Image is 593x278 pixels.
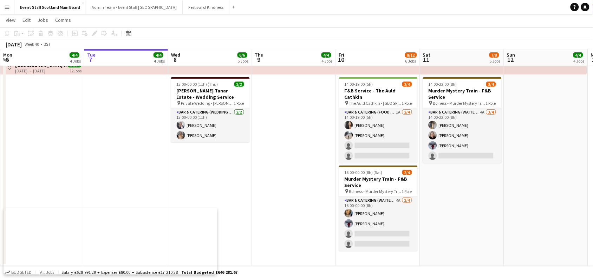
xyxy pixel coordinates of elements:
span: 4/4 [321,52,331,58]
span: 3/4 [486,82,496,87]
div: 4 Jobs [574,58,585,64]
span: 12 [506,56,515,64]
span: 4/4 [70,52,79,58]
h3: F&B Service - The Auld Cathkin [339,88,418,100]
span: 10 [338,56,345,64]
a: Edit [20,15,33,25]
div: 4 Jobs [70,58,81,64]
span: Mon [3,52,12,58]
h3: [PERSON_NAME] Tanar Estate - Wedding Service [171,88,250,100]
span: 7/8 [489,52,499,58]
span: 8 [170,56,180,64]
span: Comms [55,17,71,23]
span: 2/4 [402,82,412,87]
span: Wed [171,52,180,58]
span: Thu [255,52,264,58]
span: The Auld Cathkin - [GEOGRAPHIC_DATA] [349,101,402,106]
span: Fri [339,52,345,58]
span: 1 Role [402,189,412,194]
app-job-card: 14:00-19:00 (5h)2/4F&B Service - The Auld Cathkin The Auld Cathkin - [GEOGRAPHIC_DATA]1 RoleBar &... [339,77,418,163]
span: Private Wedding - [PERSON_NAME] [181,101,234,106]
span: 2/2 [234,82,244,87]
div: 4 Jobs [154,58,165,64]
span: Budgeted [11,270,32,275]
h3: Murder Mystery Train - F&B Service [339,176,418,188]
span: Sun [507,52,515,58]
span: 6 [2,56,12,64]
span: 2/4 [402,170,412,175]
div: 5 Jobs [490,58,501,64]
span: Week 40 [23,41,41,47]
app-card-role: Bar & Catering (Food & Beverage Service)1A2/414:00-19:00 (5h)[PERSON_NAME][PERSON_NAME] [339,108,418,163]
span: Sat [423,52,431,58]
span: 1 Role [234,101,244,106]
span: 11 [422,56,431,64]
button: Festival of Kindness [183,0,229,14]
app-card-role: Bar & Catering (Waiter / waitress)4A2/416:00-00:00 (8h)[PERSON_NAME][PERSON_NAME] [339,196,418,251]
a: View [3,15,18,25]
span: 9 [254,56,264,64]
a: Comms [52,15,74,25]
span: 14:00-22:00 (8h) [429,82,457,87]
div: [DATE] [6,41,22,48]
div: 5 Jobs [238,58,249,64]
div: BST [44,41,51,47]
span: Bo'ness - Murder Mystery Train [433,101,486,106]
a: Jobs [35,15,51,25]
app-card-role: Bar & Catering (Waiter / waitress)4A3/414:00-22:00 (8h)[PERSON_NAME][PERSON_NAME][PERSON_NAME] [423,108,502,163]
span: 16:00-00:00 (8h) (Sat) [345,170,383,175]
span: 14:00-19:00 (5h) [345,82,373,87]
span: View [6,17,15,23]
span: Edit [22,17,31,23]
span: 6/6 [237,52,247,58]
div: 4 Jobs [322,58,333,64]
app-job-card: 16:00-00:00 (8h) (Sat)2/4Murder Mystery Train - F&B Service Bo'ness - Murder Mystery Train1 RoleB... [339,166,418,251]
iframe: Popup CTA [4,208,217,274]
button: Admin Team - Event Staff [GEOGRAPHIC_DATA] [86,0,183,14]
div: 6 Jobs [405,58,417,64]
span: 4/4 [154,52,163,58]
span: 1 Role [486,101,496,106]
div: 12 jobs [70,67,82,73]
app-job-card: 13:00-00:00 (11h) (Thu)2/2[PERSON_NAME] Tanar Estate - Wedding Service Private Wedding - [PERSON_... [171,77,250,142]
span: 4/4 [573,52,583,58]
h3: Murder Mystery Train - F&B Service [423,88,502,100]
button: Event Staff Scotland Main Board [14,0,86,14]
span: 8/12 [405,52,417,58]
span: 1 Role [402,101,412,106]
app-card-role: Bar & Catering (Wedding Service Staff)2/213:00-00:00 (11h)[PERSON_NAME][PERSON_NAME] [171,108,250,142]
span: Bo'ness - Murder Mystery Train [349,189,402,194]
span: Jobs [38,17,48,23]
div: [DATE] → [DATE] [15,68,67,73]
span: 7 [86,56,96,64]
span: 13:00-00:00 (11h) (Thu) [177,82,218,87]
app-job-card: 14:00-22:00 (8h)3/4Murder Mystery Train - F&B Service Bo'ness - Murder Mystery Train1 RoleBar & C... [423,77,502,163]
span: Tue [87,52,96,58]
